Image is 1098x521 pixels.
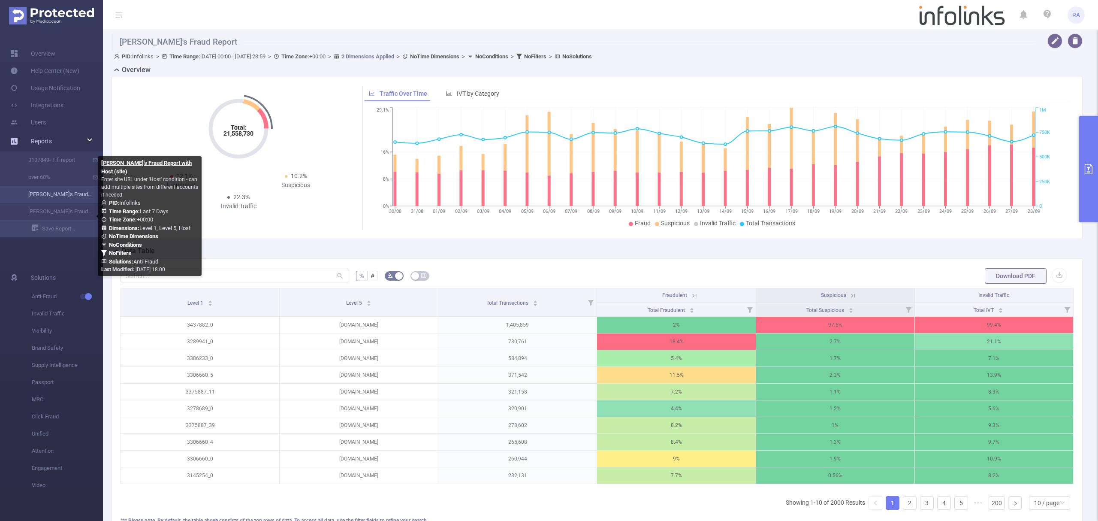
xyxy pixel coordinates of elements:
[101,176,198,198] span: Enter site URL under 'Host' condition - can add multiple sites from different accounts if needed
[438,400,597,417] p: 320,901
[281,53,309,60] b: Time Zone:
[585,288,597,316] i: Filter menu
[648,307,686,313] span: Total Fraudulent
[1013,501,1018,506] i: icon: right
[543,209,555,214] tspan: 06/09
[785,209,797,214] tspan: 17/09
[121,467,279,484] p: 3145254_0
[873,500,878,506] i: icon: left
[31,138,52,145] span: Reports
[121,367,279,383] p: 3306660_5
[438,317,597,333] p: 1,405,859
[109,225,190,231] span: Level 1, Level 5, Host
[114,54,122,59] i: icon: user
[915,467,1073,484] p: 8.2%
[377,108,389,113] tspan: 29.1%
[438,467,597,484] p: 232,131
[915,434,1073,450] p: 9.7%
[101,200,109,206] i: icon: user
[533,299,538,304] div: Sort
[10,62,79,79] a: Help Center (New)
[954,496,968,510] li: 5
[597,400,755,417] p: 4.4%
[383,203,389,209] tspan: 0%
[719,209,731,214] tspan: 14/09
[109,208,140,215] b: Time Range:
[367,299,371,302] i: icon: caret-up
[985,268,1047,284] button: Download PDF
[421,273,426,278] i: icon: table
[121,434,279,450] p: 3306660_4
[280,434,438,450] p: [DOMAIN_NAME]
[756,367,914,383] p: 2.3%
[359,273,364,279] span: %
[915,384,1073,400] p: 8.3%
[17,186,93,203] a: [PERSON_NAME]'s Fraud Report
[32,460,103,477] span: Engagement
[756,434,914,450] p: 1.3%
[32,305,103,322] span: Invalid Traffic
[653,209,665,214] tspan: 11/09
[1034,497,1059,509] div: 10 / page
[410,53,459,60] b: No Time Dimensions
[961,209,974,214] tspan: 25/09
[457,90,499,97] span: IVT by Category
[280,451,438,467] p: [DOMAIN_NAME]
[920,496,934,510] li: 3
[697,209,709,214] tspan: 13/09
[169,53,200,60] b: Time Range:
[32,357,103,374] span: Supply Intelligence
[1039,130,1050,135] tspan: 750K
[380,149,389,155] tspan: 16%
[886,496,899,510] li: 1
[915,367,1073,383] p: 13.9%
[101,267,165,273] span: [DATE] 18:00
[675,209,687,214] tspan: 12/09
[109,242,142,248] b: No Conditions
[326,53,334,60] span: >
[869,496,882,510] li: Previous Page
[438,417,597,433] p: 278,602
[208,299,213,304] div: Sort
[388,273,393,278] i: icon: bg-colors
[101,267,134,273] b: Last Modified:
[756,467,914,484] p: 0.56%
[114,53,592,60] span: Infolinks [DATE] 00:00 - [DATE] 23:59 +00:00
[121,333,279,350] p: 3289941_0
[438,350,597,367] p: 584,894
[438,333,597,350] p: 730,761
[486,300,530,306] span: Total Transactions
[1061,303,1073,316] i: Filter menu
[10,114,46,131] a: Users
[1005,209,1018,214] tspan: 27/09
[1060,500,1065,506] i: icon: down
[756,400,914,417] p: 1.2%
[438,434,597,450] p: 265,608
[989,497,1004,509] a: 200
[121,269,349,282] input: Search...
[291,173,307,179] span: 10.2%
[915,451,1073,467] p: 10.9%
[806,307,845,313] span: Total Suspicious
[208,299,213,302] i: icon: caret-up
[280,467,438,484] p: [DOMAIN_NAME]
[756,384,914,400] p: 1.1%
[689,309,694,312] i: icon: caret-down
[32,391,103,408] span: MRC
[631,209,643,214] tspan: 10/09
[394,53,402,60] span: >
[280,417,438,433] p: [DOMAIN_NAME]
[829,209,842,214] tspan: 19/09
[389,209,401,214] tspan: 30/08
[998,306,1003,309] i: icon: caret-up
[902,303,914,316] i: Filter menu
[821,292,846,298] span: Suspicious
[786,496,865,510] li: Showing 1-10 of 2000 Results
[380,90,427,97] span: Traffic Over Time
[597,333,755,350] p: 18.4%
[1072,6,1080,24] span: RA
[915,400,1073,417] p: 5.6%
[662,292,687,298] span: Fraudulent
[562,53,592,60] b: No Solutions
[741,209,754,214] tspan: 15/09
